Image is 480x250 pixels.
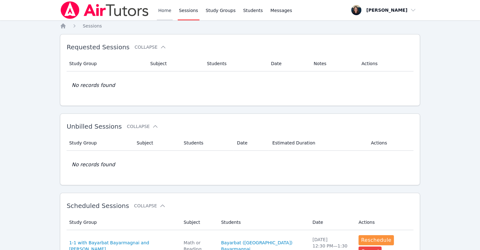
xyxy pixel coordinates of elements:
th: Actions [367,135,413,151]
th: Study Group [67,215,180,230]
th: Students [180,135,233,151]
th: Subject [146,56,203,71]
td: No records found [67,151,413,179]
th: Date [267,56,310,71]
td: No records found [67,71,413,99]
span: Scheduled Sessions [67,202,129,210]
nav: Breadcrumb [60,23,420,29]
th: Study Group [67,135,133,151]
th: Students [203,56,267,71]
th: Subject [133,135,180,151]
th: Estimated Duration [269,135,367,151]
button: Collapse [134,203,166,209]
th: Date [309,215,355,230]
th: Date [233,135,269,151]
span: Requested Sessions [67,43,129,51]
th: Study Group [67,56,146,71]
th: Actions [358,56,413,71]
span: Messages [270,7,292,14]
button: Collapse [134,44,166,50]
span: Sessions [83,23,102,28]
th: Actions [355,215,413,230]
th: Notes [310,56,358,71]
th: Students [217,215,309,230]
span: Unbilled Sessions [67,123,122,130]
button: Reschedule [359,235,394,245]
a: Sessions [83,23,102,29]
th: Subject [180,215,217,230]
button: Collapse [127,123,158,130]
img: Air Tutors [60,1,149,19]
